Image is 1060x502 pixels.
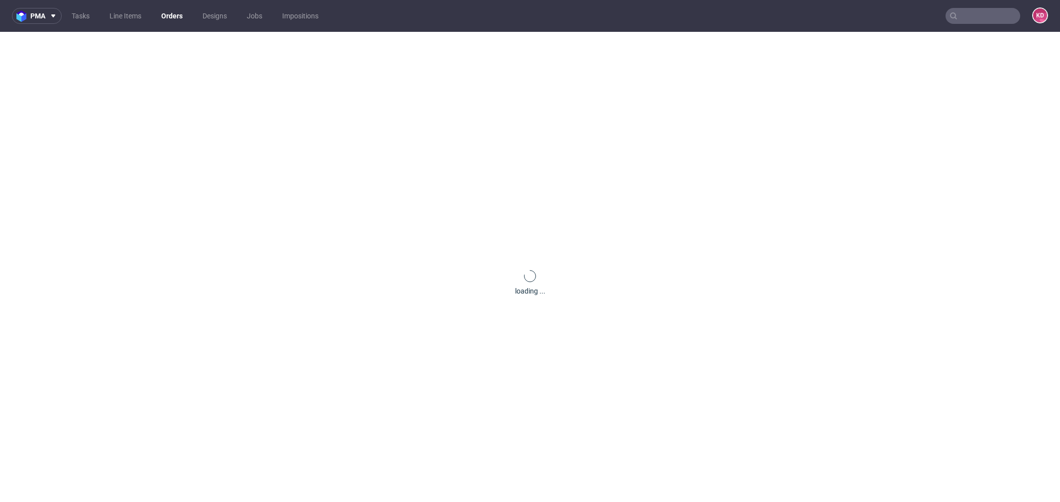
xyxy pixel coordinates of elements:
a: Designs [197,8,233,24]
a: Jobs [241,8,268,24]
a: Impositions [276,8,324,24]
figcaption: KD [1033,8,1047,22]
a: Tasks [66,8,96,24]
a: Line Items [104,8,147,24]
span: pma [30,12,45,19]
a: Orders [155,8,189,24]
img: logo [16,10,30,22]
div: loading ... [515,286,545,296]
button: pma [12,8,62,24]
